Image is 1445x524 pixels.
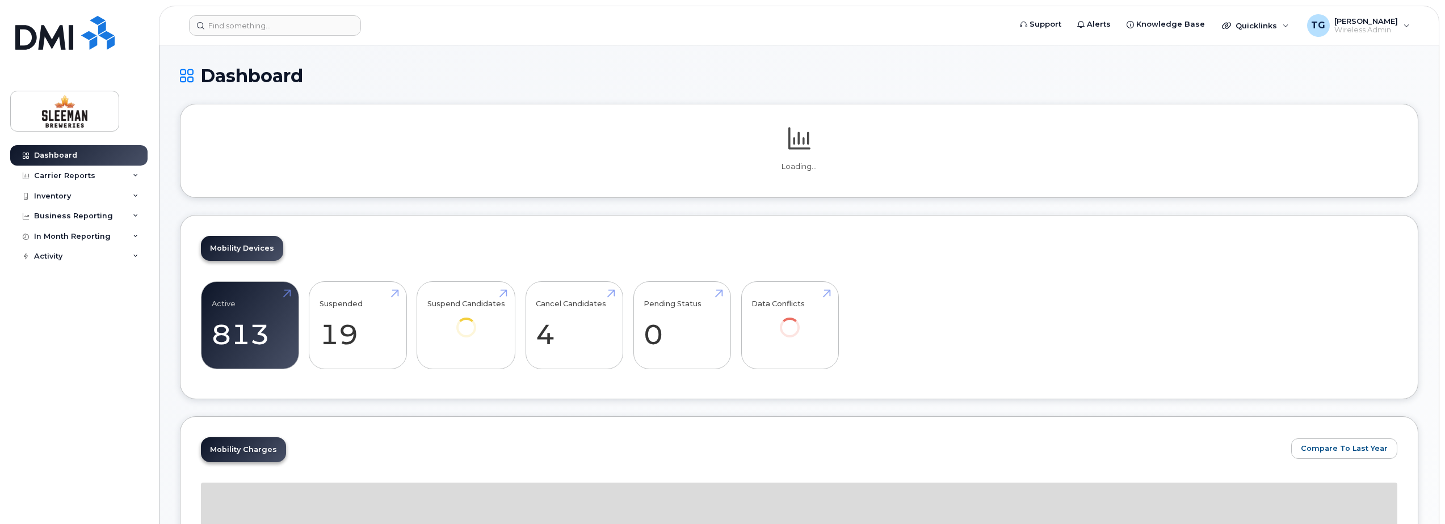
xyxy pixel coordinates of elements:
[751,288,828,353] a: Data Conflicts
[1301,443,1388,454] span: Compare To Last Year
[201,437,286,462] a: Mobility Charges
[320,288,396,363] a: Suspended 19
[536,288,612,363] a: Cancel Candidates 4
[180,66,1418,86] h1: Dashboard
[201,236,283,261] a: Mobility Devices
[644,288,720,363] a: Pending Status 0
[427,288,505,353] a: Suspend Candidates
[212,288,288,363] a: Active 813
[201,162,1397,172] p: Loading...
[1291,438,1397,459] button: Compare To Last Year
